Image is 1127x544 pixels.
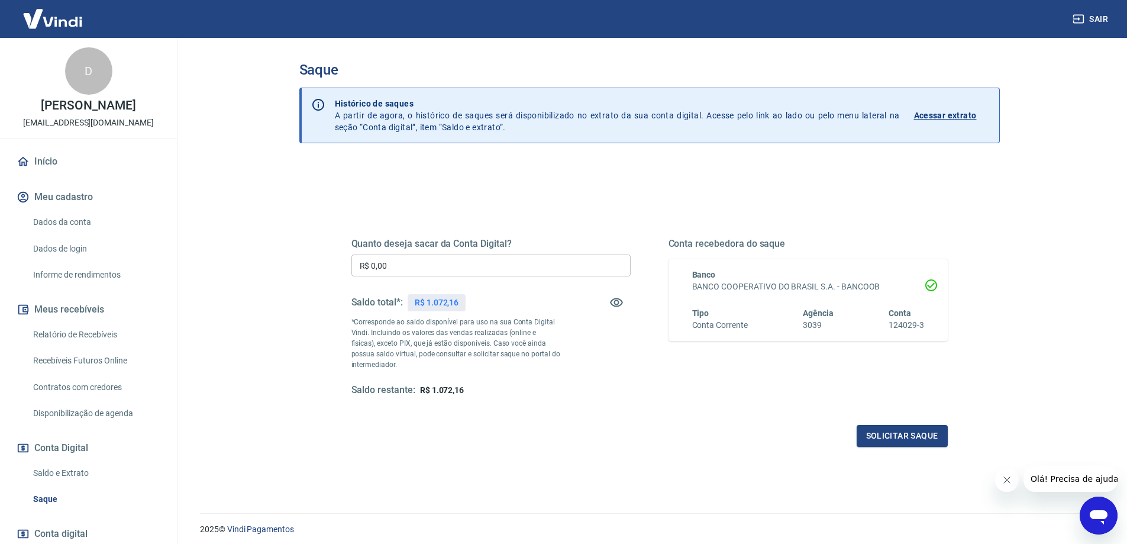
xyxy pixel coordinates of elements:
iframe: Mensagem da empresa [1023,466,1118,492]
span: Conta [889,308,911,318]
button: Meus recebíveis [14,297,163,323]
h5: Conta recebedora do saque [669,238,948,250]
button: Solicitar saque [857,425,948,447]
span: Conta digital [34,526,88,542]
a: Contratos com credores [28,375,163,400]
h6: 124029-3 [889,319,924,331]
h5: Saldo total*: [351,297,403,308]
h6: Conta Corrente [692,319,748,331]
span: Agência [803,308,834,318]
p: R$ 1.072,16 [415,297,458,309]
a: Informe de rendimentos [28,263,163,287]
h5: Quanto deseja sacar da Conta Digital? [351,238,631,250]
p: Acessar extrato [914,110,977,121]
p: *Corresponde ao saldo disponível para uso na sua Conta Digital Vindi. Incluindo os valores das ve... [351,317,561,370]
p: [PERSON_NAME] [41,99,135,112]
iframe: Botão para abrir a janela de mensagens [1080,497,1118,535]
a: Início [14,149,163,175]
p: Histórico de saques [335,98,900,110]
h5: Saldo restante: [351,384,415,397]
span: R$ 1.072,16 [420,385,464,395]
a: Dados de login [28,237,163,261]
button: Meu cadastro [14,184,163,210]
a: Acessar extrato [914,98,990,133]
iframe: Fechar mensagem [995,468,1019,492]
a: Dados da conta [28,210,163,234]
p: 2025 © [200,523,1099,536]
a: Saldo e Extrato [28,461,163,485]
p: A partir de agora, o histórico de saques será disponibilizado no extrato da sua conta digital. Ac... [335,98,900,133]
a: Vindi Pagamentos [227,524,294,534]
a: Recebíveis Futuros Online [28,349,163,373]
h3: Saque [299,62,1000,78]
button: Conta Digital [14,435,163,461]
div: D [65,47,112,95]
a: Disponibilização de agenda [28,401,163,426]
img: Vindi [14,1,91,37]
span: Tipo [692,308,709,318]
span: Olá! Precisa de ajuda? [7,8,99,18]
a: Saque [28,487,163,511]
h6: BANCO COOPERATIVO DO BRASIL S.A. - BANCOOB [692,281,924,293]
h6: 3039 [803,319,834,331]
a: Relatório de Recebíveis [28,323,163,347]
span: Banco [692,270,716,279]
button: Sair [1070,8,1113,30]
p: [EMAIL_ADDRESS][DOMAIN_NAME] [23,117,154,129]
